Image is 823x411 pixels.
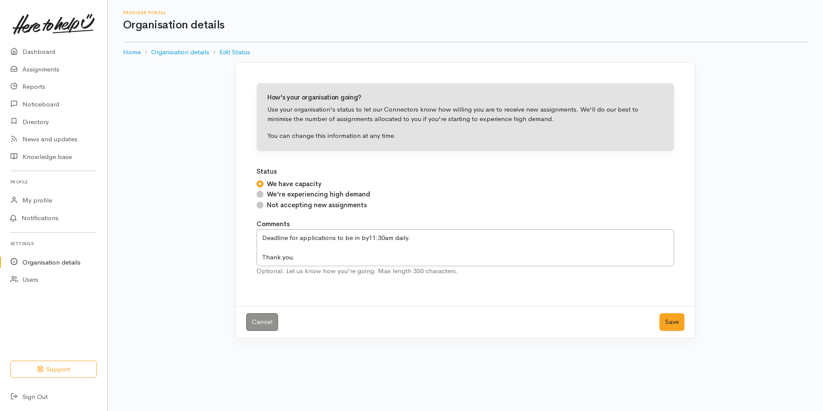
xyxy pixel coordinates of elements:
[267,94,663,101] h4: How's your organisation going?
[123,19,808,31] h1: Organisation details
[257,266,674,276] div: Optional. Let us know how you're going. Max length 350 characters.
[267,105,663,124] p: Use your organisation's status to let our Connectors know how willing you are to receive new assi...
[151,47,209,57] a: Organisation details
[123,10,808,15] h6: Provider Portal
[220,47,250,57] a: Edit Status
[123,42,808,62] nav: breadcrumb
[257,167,277,177] label: Status
[267,131,663,141] p: You can change this information at any time.
[267,190,370,199] label: We're experiencing high demand
[659,313,684,331] button: Save
[267,179,322,189] label: We have capacity
[257,219,290,229] label: Comments
[123,47,141,57] a: Home
[246,313,278,331] a: Cancel
[10,238,97,249] h6: Settings
[10,176,97,188] h6: Profile
[257,229,674,266] textarea: Deadline for applications to be in by11:30am daily. Thank you.
[267,200,367,210] label: Not accepting new assignments
[10,361,97,378] button: Support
